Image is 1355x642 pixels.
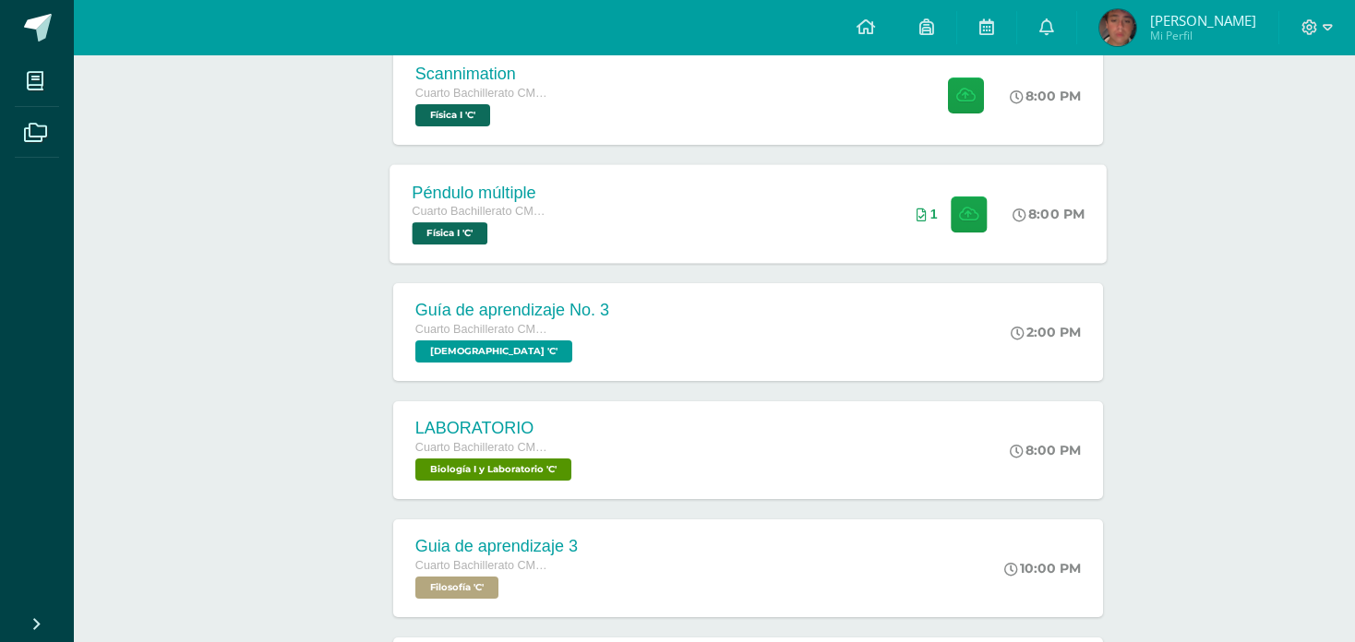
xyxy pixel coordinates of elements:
[415,419,576,438] div: LABORATORIO
[415,537,578,556] div: Guia de aprendizaje 3
[412,183,552,202] div: Péndulo múltiple
[1150,11,1256,30] span: [PERSON_NAME]
[1010,88,1081,104] div: 8:00 PM
[415,340,572,363] span: Biblia 'C'
[930,207,938,221] span: 1
[1013,206,1085,222] div: 8:00 PM
[415,104,490,126] span: Física I 'C'
[917,207,938,221] div: Archivos entregados
[412,222,487,244] span: Física I 'C'
[415,458,571,481] span: Biología I y Laboratorio 'C'
[1010,442,1081,458] div: 8:00 PM
[415,577,498,599] span: Filosofía 'C'
[415,441,554,454] span: Cuarto Bachillerato CMP Bachillerato en CCLL con Orientación en Computación
[1150,28,1256,43] span: Mi Perfil
[415,559,554,572] span: Cuarto Bachillerato CMP Bachillerato en CCLL con Orientación en Computación
[415,87,554,100] span: Cuarto Bachillerato CMP Bachillerato en CCLL con Orientación en Computación
[415,65,554,84] div: Scannimation
[415,301,609,320] div: Guía de aprendizaje No. 3
[1099,9,1136,46] img: 8c0fbed0a1705d3437677aed27382fb5.png
[1011,324,1081,340] div: 2:00 PM
[412,205,552,218] span: Cuarto Bachillerato CMP Bachillerato en CCLL con Orientación en Computación
[1004,560,1081,577] div: 10:00 PM
[415,323,554,336] span: Cuarto Bachillerato CMP Bachillerato en CCLL con Orientación en Computación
